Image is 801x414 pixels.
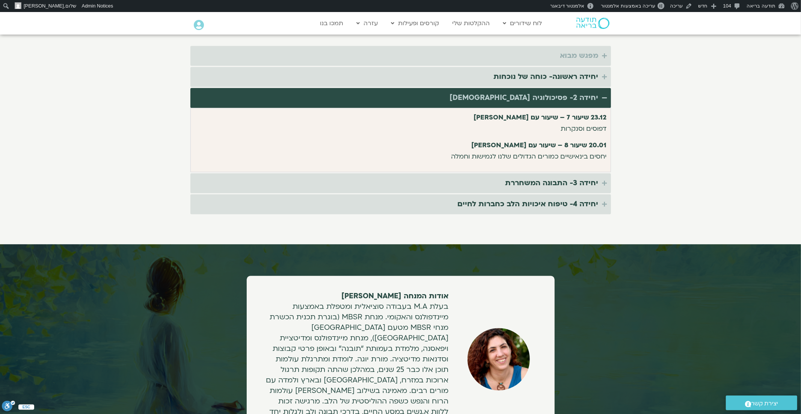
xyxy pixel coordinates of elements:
[190,88,611,108] summary: יחידה 2- פסיכולוגיה [DEMOGRAPHIC_DATA]
[388,16,443,30] a: קורסים ופעילות
[190,46,611,66] summary: מפגש מבוא
[499,16,546,30] a: לוח שידורים
[317,16,347,30] a: תמכו בנו
[494,71,599,83] div: יחידה ראשונה- כוחה של נוכחות
[190,173,611,193] summary: יחידה 3- התבונה המשחררת
[353,16,382,30] a: עזרה
[341,291,448,301] strong: אודות המנחה [PERSON_NAME]
[472,141,607,150] strong: 20.01 שיעור 8 – שיעור עם [PERSON_NAME]
[505,177,599,189] div: יחידה 3- התבונה המשחררת
[450,92,599,104] div: יחידה 2- פסיכולוגיה [DEMOGRAPHIC_DATA]
[458,198,599,210] div: יחידה 4- טיפוח איכויות הלב כחברות לחיים
[561,124,607,133] span: דפוסים וסנקרות
[751,399,778,409] span: יצירת קשר
[190,194,611,214] summary: יחידה 4- טיפוח איכויות הלב כחברות לחיים
[24,3,64,9] span: [PERSON_NAME]
[576,18,609,29] img: תודעה בריאה
[449,16,494,30] a: ההקלטות שלי
[560,50,599,62] div: מפגש מבוא
[451,152,607,161] span: יחסים בינאישיים כמורים הגדולים שלנו לגמישות וחמלה
[190,46,611,214] div: Accordion. Open links with Enter or Space, close with Escape, and navigate with Arrow Keys
[601,3,655,9] span: עריכה באמצעות אלמנטור
[726,396,797,410] a: יצירת קשר
[474,113,607,122] strong: 23.12 שיעור 7 – שיעור עם [PERSON_NAME]
[190,67,611,87] summary: יחידה ראשונה- כוחה של נוכחות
